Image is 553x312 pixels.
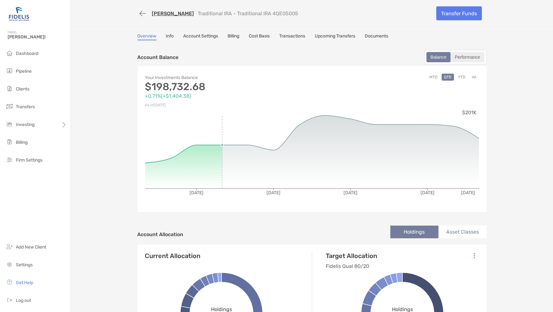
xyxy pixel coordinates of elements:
h4: Current Allocation [145,252,201,260]
img: firm-settings icon [6,156,13,163]
a: Transactions [280,33,305,40]
img: investing icon [6,120,13,128]
p: Traditional IRA - Traditional IRA 4QE05005 [198,10,299,17]
li: Holdings [390,226,439,238]
a: Overview [138,33,157,40]
tspan: [DATE] [421,190,434,196]
img: dashboard icon [6,49,13,57]
a: Transfer Funds [436,6,482,20]
p: Fidelis Qual 80/20 [326,262,377,270]
tspan: [DATE] [344,190,357,196]
span: Clients [16,86,29,92]
button: MTD [427,74,440,81]
span: [PERSON_NAME]! [8,34,67,40]
span: Pipeline [16,69,32,74]
a: Upcoming Transfers [315,33,356,40]
span: Settings [16,262,33,268]
p: $198,732.68 [145,83,312,91]
div: Balance [427,53,450,62]
span: Add New Client [16,244,46,250]
button: QTD [442,74,454,81]
span: Transfers [16,104,35,110]
tspan: [DATE] [461,190,475,196]
div: segmented control [424,50,487,64]
h4: Account Allocation [138,231,183,237]
div: Performance [451,53,484,62]
button: All [470,74,479,81]
li: Asset Classes [439,226,487,238]
p: As of [DATE] [145,101,312,109]
img: Icon List Menu [474,253,475,259]
span: Get Help [16,280,33,285]
img: add_new_client icon [6,243,13,250]
img: get-help icon [6,278,13,286]
p: +0.71% ( +$1,404.38 ) [145,92,312,100]
img: Zoe Logo [8,3,30,25]
tspan: $201K [462,110,477,116]
p: Your Investments Balance [145,74,312,82]
span: Firm Settings [16,157,42,163]
tspan: [DATE] [190,190,203,196]
img: billing icon [6,138,13,146]
img: clients icon [6,85,13,92]
h4: Target Allocation [326,252,377,260]
span: Log out [16,298,31,303]
span: Billing [16,140,28,145]
img: settings icon [6,261,13,268]
button: YTD [456,74,468,81]
p: Account Balance [138,53,179,61]
a: Documents [365,33,389,40]
img: pipeline icon [6,67,13,75]
a: Billing [228,33,240,40]
a: Info [166,33,174,40]
img: logout icon [6,296,13,304]
span: Investing [16,122,35,127]
a: [PERSON_NAME] [152,10,194,17]
a: Account Settings [183,33,218,40]
tspan: [DATE] [267,190,280,196]
img: transfers icon [6,103,13,110]
a: Cost Basis [249,33,270,40]
span: Dashboard [16,51,38,56]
